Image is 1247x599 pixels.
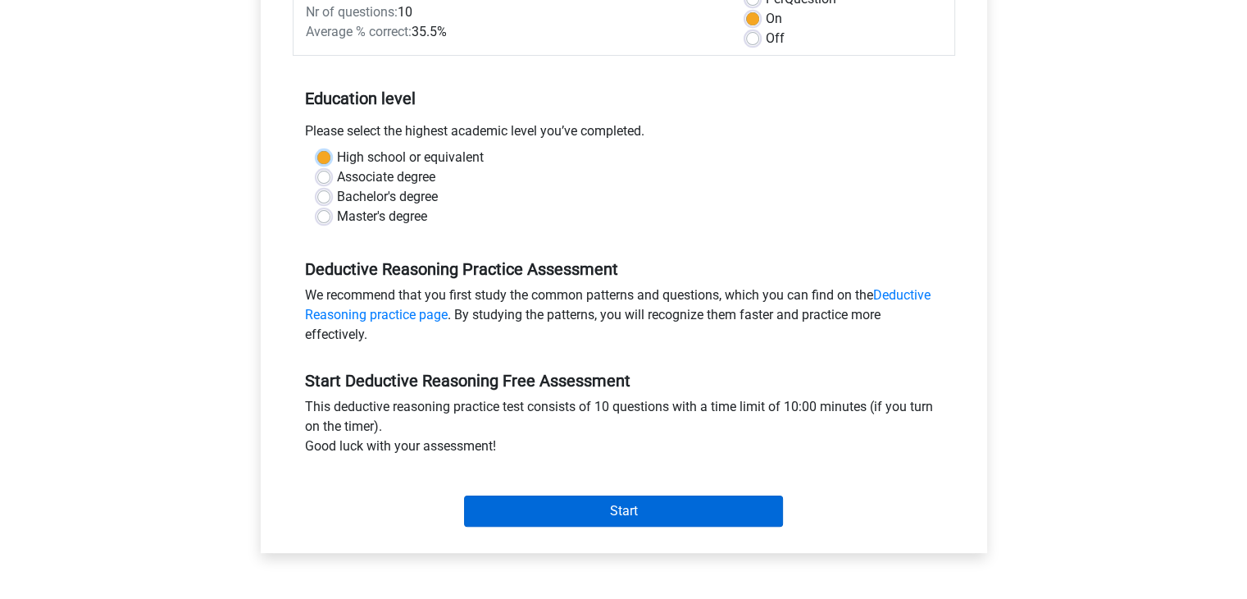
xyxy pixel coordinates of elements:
[306,4,398,20] span: Nr of questions:
[464,496,783,527] input: Start
[293,286,955,351] div: We recommend that you first study the common patterns and questions, which you can find on the . ...
[305,82,943,115] h5: Education level
[306,24,412,39] span: Average % correct:
[294,22,734,42] div: 35.5%
[305,371,943,391] h5: Start Deductive Reasoning Free Assessment
[294,2,734,22] div: 10
[337,207,427,226] label: Master's degree
[766,9,782,29] label: On
[766,29,785,48] label: Off
[293,397,955,463] div: This deductive reasoning practice test consists of 10 questions with a time limit of 10:00 minute...
[337,148,484,167] label: High school or equivalent
[305,259,943,279] h5: Deductive Reasoning Practice Assessment
[337,167,435,187] label: Associate degree
[337,187,438,207] label: Bachelor's degree
[293,121,955,148] div: Please select the highest academic level you’ve completed.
